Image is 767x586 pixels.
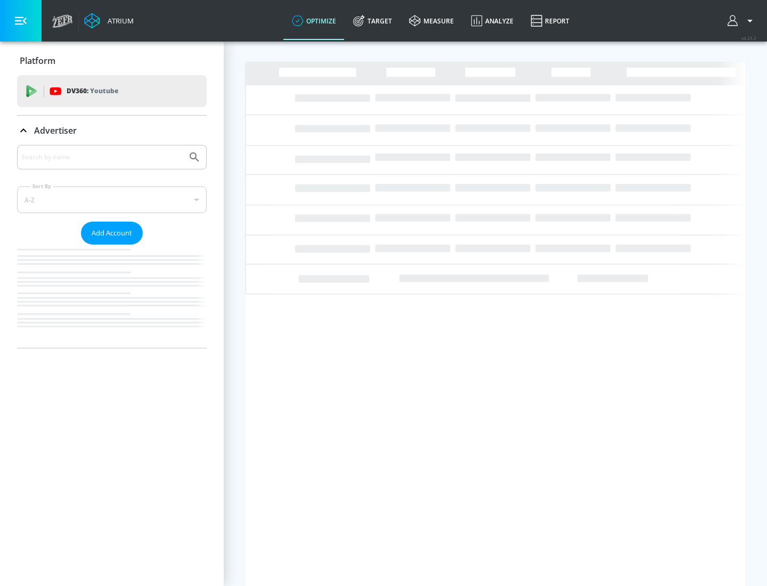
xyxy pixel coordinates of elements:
[30,183,53,190] label: Sort By
[92,227,132,239] span: Add Account
[67,85,118,97] p: DV360:
[741,35,756,41] span: v 4.25.2
[17,145,207,348] div: Advertiser
[20,55,55,67] p: Platform
[21,150,183,164] input: Search by name
[103,16,134,26] div: Atrium
[401,2,462,40] a: measure
[345,2,401,40] a: Target
[17,116,207,145] div: Advertiser
[17,46,207,76] div: Platform
[34,125,77,136] p: Advertiser
[81,222,143,245] button: Add Account
[462,2,522,40] a: Analyze
[522,2,578,40] a: Report
[17,186,207,213] div: A-Z
[84,13,134,29] a: Atrium
[17,245,207,348] nav: list of Advertiser
[90,85,118,96] p: Youtube
[17,75,207,107] div: DV360: Youtube
[283,2,345,40] a: optimize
